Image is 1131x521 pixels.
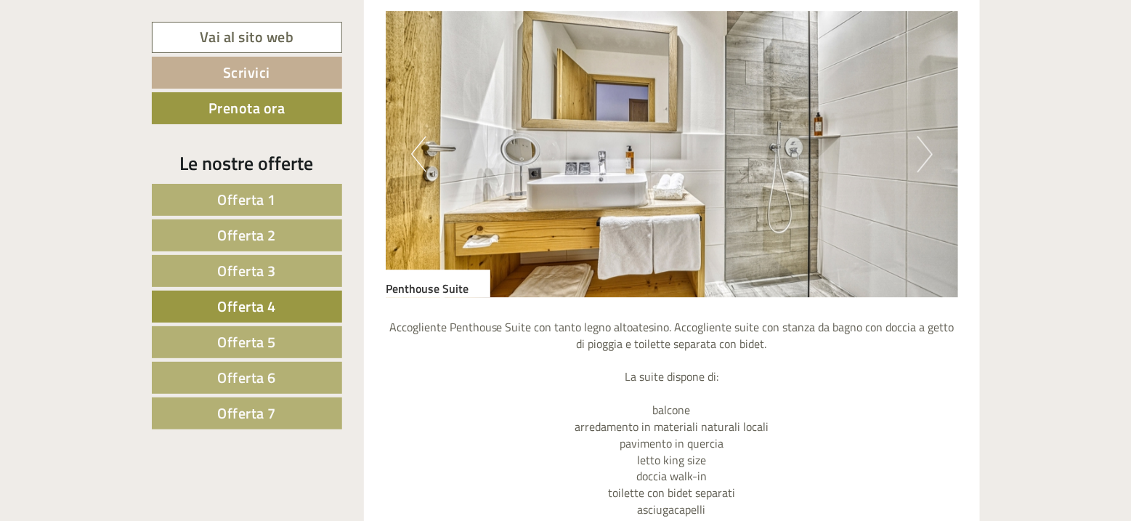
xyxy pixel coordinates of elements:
a: Vai al sito web [152,22,342,53]
div: Le nostre offerte [152,150,342,177]
span: Offerta 7 [217,402,276,424]
button: Next [917,136,933,172]
span: Offerta 2 [217,224,276,246]
span: Offerta 1 [217,188,276,211]
button: Previous [411,136,426,172]
span: Offerta 6 [217,366,276,389]
a: Scrivici [152,57,342,89]
img: image [386,11,958,297]
span: Offerta 3 [217,259,276,282]
div: Penthouse Suite [386,270,490,297]
a: Prenota ora [152,92,342,124]
span: Offerta 4 [217,295,276,318]
span: Offerta 5 [217,331,276,353]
